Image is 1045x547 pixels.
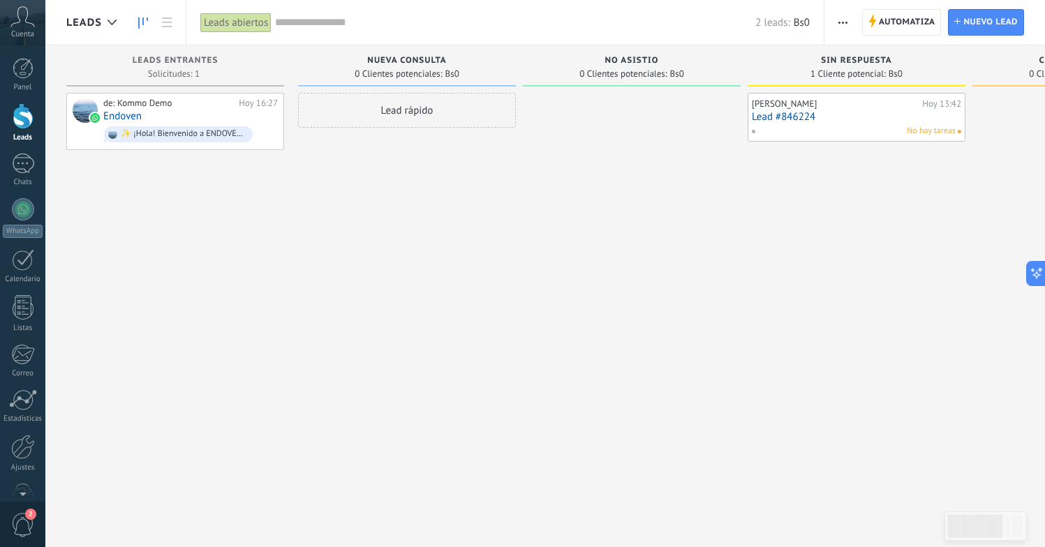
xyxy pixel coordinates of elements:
[755,16,790,29] span: 2 leads:
[155,9,179,36] a: Lista
[879,10,935,35] span: Automatiza
[3,369,43,378] div: Correo
[298,93,516,128] div: Lead rápido
[958,130,961,133] span: No hay nada asignado
[810,70,886,78] span: 1 Cliente potencial:
[605,56,658,66] span: No asistio
[3,324,43,333] div: Listas
[670,70,684,78] span: Bs0
[73,56,277,68] div: Leads Entrantes
[66,16,102,29] span: Leads
[200,13,272,33] div: Leads abiertos
[103,98,234,109] div: de: Kommo Demo
[11,30,34,39] span: Cuenta
[3,463,43,472] div: Ajustes
[922,98,961,110] div: Hoy 13:42
[889,70,903,78] span: Bs0
[355,70,442,78] span: 0 Clientes potenciales:
[833,9,853,36] button: Más
[579,70,667,78] span: 0 Clientes potenciales:
[948,9,1024,36] a: Nuevo lead
[103,110,142,122] a: Endoven
[752,111,961,123] a: Lead #846224
[821,56,891,66] span: sin respuesta
[148,70,200,78] span: Solicitudes: 1
[90,113,100,123] img: waba.svg
[73,98,98,123] div: Endoven
[530,56,734,68] div: No asistio
[25,509,36,520] span: 2
[3,133,43,142] div: Leads
[907,125,956,137] span: No hay tareas
[862,9,942,36] a: Automatiza
[305,56,509,68] div: Nueva consulta
[121,129,246,139] div: ✨ ¡Hola! Bienvenido a ENDOVEN SRL 🏥💙 Gracias por contactarnos. 📞 Nuestro *Contact Center* atiende...
[3,275,43,284] div: Calendario
[752,98,919,110] div: [PERSON_NAME]
[3,83,43,92] div: Panel
[3,414,43,424] div: Estadísticas
[133,56,218,66] span: Leads Entrantes
[963,10,1018,35] span: Nuevo lead
[3,178,43,187] div: Chats
[3,225,43,238] div: WhatsApp
[445,70,459,78] span: Bs0
[239,98,278,109] div: Hoy 16:27
[755,56,958,68] div: sin respuesta
[367,56,446,66] span: Nueva consulta
[131,9,155,36] a: Leads
[794,16,810,29] span: Bs0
